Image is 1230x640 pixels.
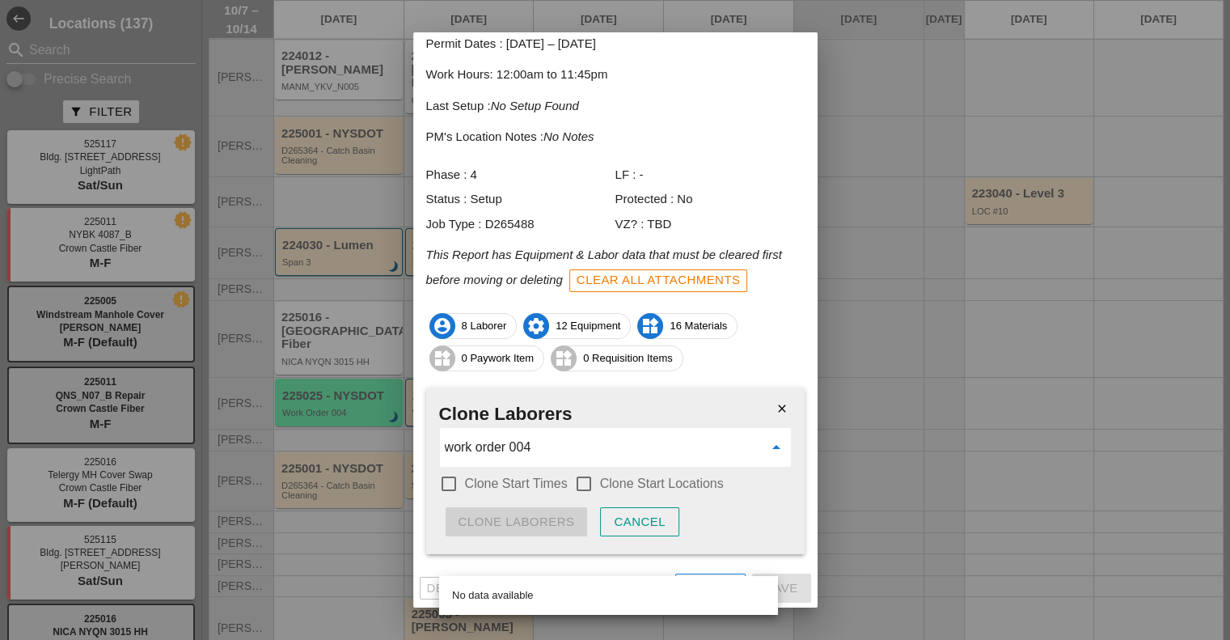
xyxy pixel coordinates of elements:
button: Cancel [600,507,679,536]
span: 16 Materials [638,313,737,339]
div: Status : Setup [426,190,615,209]
i: No Notes [543,129,594,143]
span: 0 Requisition Items [552,345,683,371]
label: Clone Start Locations [600,476,724,492]
p: PM's Location Notes : [426,128,805,146]
div: No data available [452,586,765,605]
input: Pick Destination Report [445,434,763,460]
i: widgets [429,345,455,371]
span: 0 Paywork Item [430,345,544,371]
div: LF : - [615,166,805,184]
p: Permit Dates : [DATE] – [DATE] [426,35,805,53]
i: close [766,392,798,425]
i: widgets [551,345,577,371]
button: Clear All Attachments [569,269,748,292]
span: 8 Laborer [430,313,517,339]
div: Clear All Attachments [577,271,741,290]
button: Close [675,574,746,603]
span: 12 Equipment [524,313,630,339]
i: This Report has Equipment & Labor data that must be cleared first before moving or deleting [426,248,782,286]
div: Protected : No [615,190,805,209]
div: Job Type : D265488 [426,215,615,234]
label: Clone Start Times [465,476,568,492]
div: Cancel [614,513,666,532]
p: Last Setup : [426,97,805,116]
i: No Setup Found [491,99,579,112]
p: Work Hours: 12:00am to 11:45pm [426,66,805,84]
i: arrow_drop_down [767,438,786,457]
i: widgets [637,313,663,339]
div: VZ? : TBD [615,215,805,234]
i: account_circle [429,313,455,339]
i: settings [523,313,549,339]
div: Phase : 4 [426,166,615,184]
h2: Clone Laborers [439,401,792,428]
